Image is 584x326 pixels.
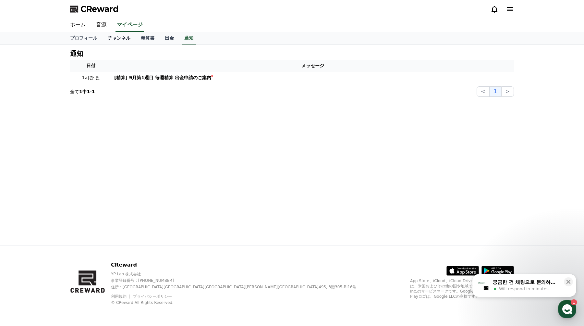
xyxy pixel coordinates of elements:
strong: 1 [87,89,90,94]
a: Home [2,206,43,222]
p: CReward [111,261,362,269]
strong: 1 [92,89,95,94]
th: メッセージ [112,60,514,72]
button: 1 [489,86,501,97]
div: [精算] 9月第1週目 毎週精算 出金申請のご案内 [114,74,211,81]
th: 日付 [70,60,112,72]
button: > [501,86,514,97]
p: YP Lab 株式会社 [111,271,362,277]
p: App Store、iCloud、iCloud Drive、およびiTunes Storeは、米国およびその他の国や地域で登録されているApple Inc.のサービスマークです。Google P... [410,278,514,299]
a: 音源 [91,18,112,32]
strong: 1 [79,89,82,94]
p: 全て 中 - [70,88,95,95]
span: Settings [96,216,112,221]
a: 1Messages [43,206,84,222]
a: プロフィール [65,32,103,44]
p: © CReward All Rights Reserved. [111,300,362,305]
span: Home [17,216,28,221]
a: [精算] 9月第1週目 毎週精算 出金申請のご案内 [114,74,511,81]
a: 利用規約 [111,294,131,299]
a: 精算書 [136,32,160,44]
a: 通知 [182,32,196,44]
span: CReward [80,4,119,14]
a: チャンネル [103,32,136,44]
a: Settings [84,206,125,222]
h4: 通知 [70,50,83,57]
button: < [477,86,489,97]
span: Messages [54,216,73,221]
p: 事業登録番号 : [PHONE_NUMBER] [111,278,362,283]
a: マイページ [116,18,144,32]
a: CReward [70,4,119,14]
a: プライバシーポリシー [133,294,172,299]
a: 出金 [160,32,179,44]
span: 1 [66,206,68,211]
a: ホーム [65,18,91,32]
p: 住所 : [GEOGRAPHIC_DATA][GEOGRAPHIC_DATA][GEOGRAPHIC_DATA][PERSON_NAME][GEOGRAPHIC_DATA]495, 3階305-... [111,284,362,290]
p: 1시간 전 [73,74,109,81]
